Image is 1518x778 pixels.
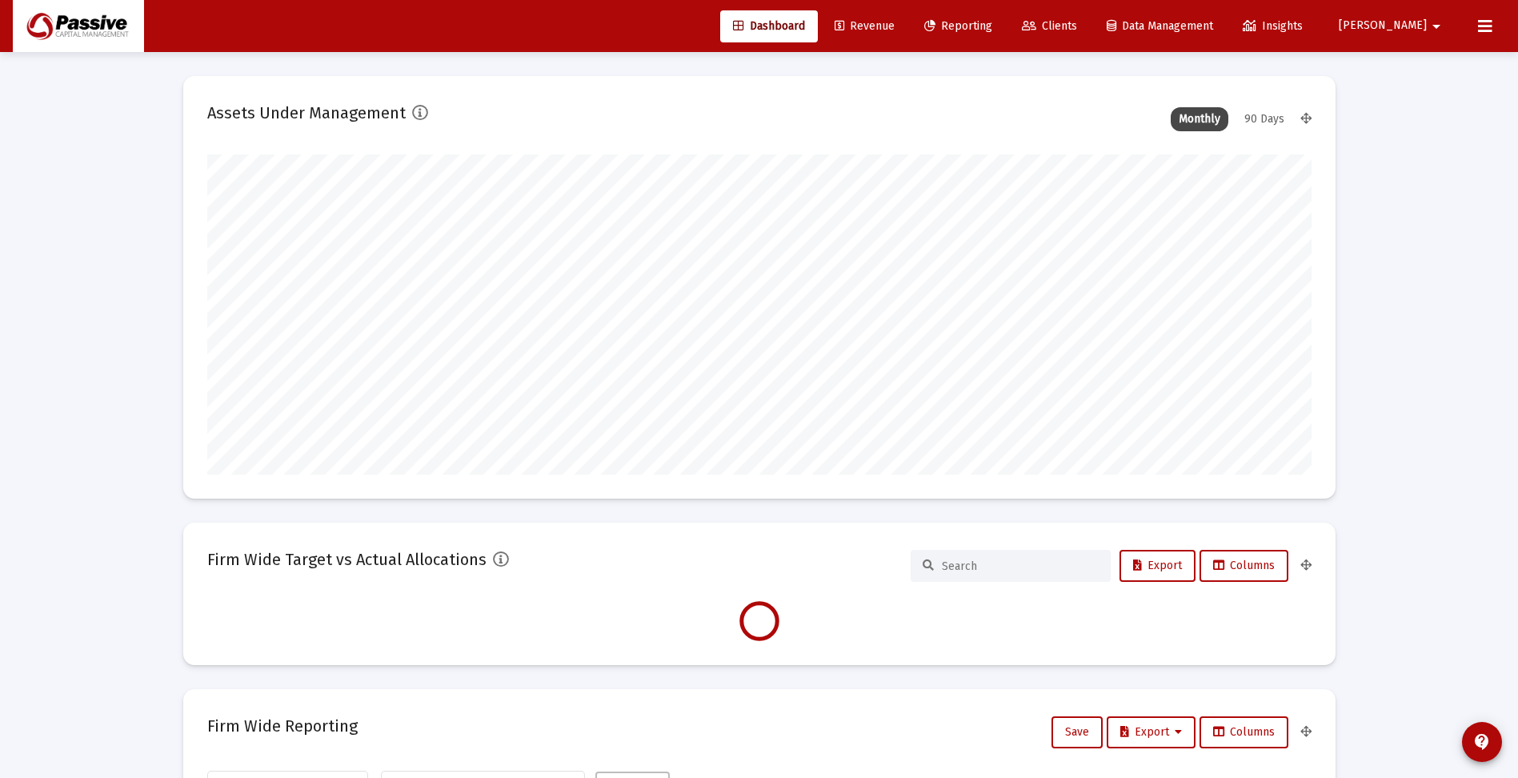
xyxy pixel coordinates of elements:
[1200,550,1288,582] button: Columns
[1120,725,1182,739] span: Export
[720,10,818,42] a: Dashboard
[1119,550,1196,582] button: Export
[1243,19,1303,33] span: Insights
[207,100,406,126] h2: Assets Under Management
[1171,107,1228,131] div: Monthly
[1213,559,1275,572] span: Columns
[1230,10,1316,42] a: Insights
[942,559,1099,573] input: Search
[1107,716,1196,748] button: Export
[1022,19,1077,33] span: Clients
[1339,19,1427,33] span: [PERSON_NAME]
[1094,10,1226,42] a: Data Management
[822,10,907,42] a: Revenue
[1107,19,1213,33] span: Data Management
[1051,716,1103,748] button: Save
[911,10,1005,42] a: Reporting
[207,547,487,572] h2: Firm Wide Target vs Actual Allocations
[1133,559,1182,572] span: Export
[1200,716,1288,748] button: Columns
[1009,10,1090,42] a: Clients
[1427,10,1446,42] mat-icon: arrow_drop_down
[1472,732,1492,752] mat-icon: contact_support
[733,19,805,33] span: Dashboard
[1320,10,1465,42] button: [PERSON_NAME]
[1213,725,1275,739] span: Columns
[1236,107,1292,131] div: 90 Days
[1065,725,1089,739] span: Save
[207,713,358,739] h2: Firm Wide Reporting
[924,19,992,33] span: Reporting
[835,19,895,33] span: Revenue
[25,10,132,42] img: Dashboard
